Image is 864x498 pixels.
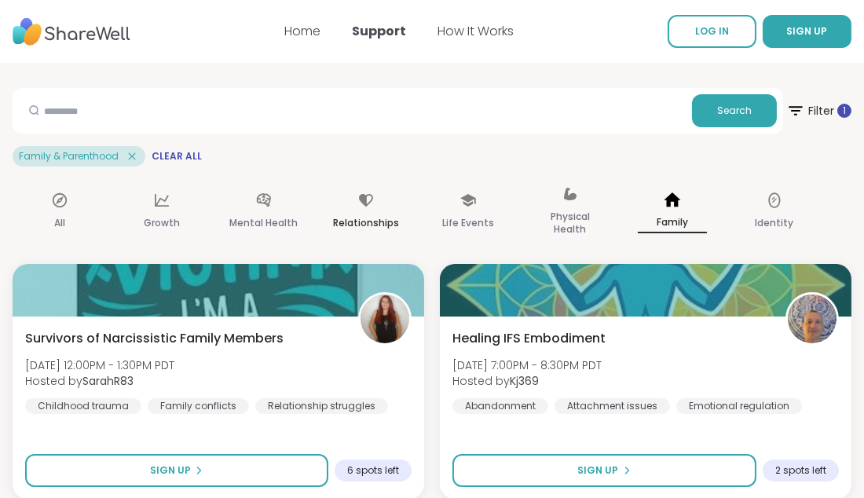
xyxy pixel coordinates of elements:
a: Support [352,22,406,40]
p: Family [638,213,707,233]
img: SarahR83 [361,295,409,343]
span: Hosted by [452,373,602,389]
b: Kj369 [510,373,539,389]
p: Physical Health [536,207,605,239]
div: Family conflicts [148,398,249,414]
p: Growth [144,214,180,233]
p: Mental Health [230,214,298,233]
button: Search [692,94,777,127]
span: LOG IN [695,24,729,38]
div: Childhood trauma [25,398,141,414]
span: SIGN UP [787,24,828,38]
div: Relationship struggles [255,398,388,414]
p: Relationships [333,214,399,233]
span: [DATE] 7:00PM - 8:30PM PDT [452,357,602,373]
button: Filter 1 [786,88,851,134]
span: 1 [843,104,846,118]
div: Emotional regulation [676,398,802,414]
span: 6 spots left [347,464,399,477]
a: How It Works [437,22,514,40]
span: Healing IFS Embodiment [452,329,606,348]
button: Sign Up [25,454,328,487]
img: ShareWell Nav Logo [13,10,130,53]
span: Survivors of Narcissistic Family Members [25,329,284,348]
span: Search [717,104,752,118]
span: Sign Up [150,463,191,478]
a: LOG IN [668,15,756,48]
span: Family & Parenthood [19,150,119,163]
div: Abandonment [452,398,548,414]
span: 2 spots left [775,464,826,477]
span: Filter [786,92,851,130]
button: Sign Up [452,454,756,487]
img: Kj369 [788,295,837,343]
span: [DATE] 12:00PM - 1:30PM PDT [25,357,174,373]
a: Home [284,22,320,40]
button: SIGN UP [763,15,851,48]
p: Identity [756,214,794,233]
div: Attachment issues [555,398,670,414]
p: Life Events [442,214,494,233]
p: All [54,214,65,233]
b: SarahR83 [82,373,134,389]
span: Sign Up [578,463,619,478]
span: Hosted by [25,373,174,389]
span: Clear All [152,150,202,163]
